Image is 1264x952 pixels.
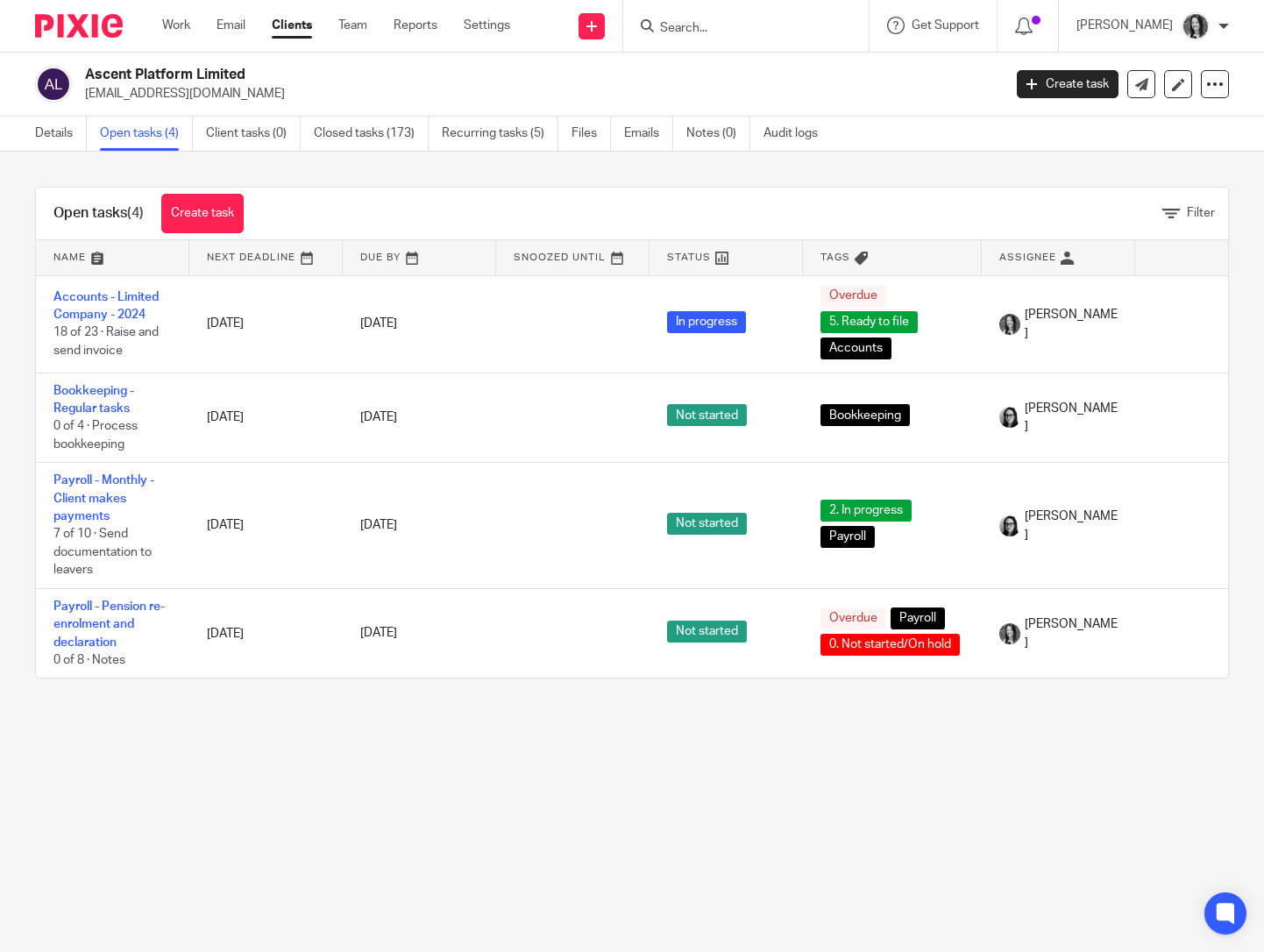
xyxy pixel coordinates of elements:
[189,275,343,373] td: [DATE]
[999,314,1020,335] img: brodie%203%20small.jpg
[1025,615,1118,651] span: [PERSON_NAME]
[217,17,245,34] a: Email
[820,252,850,262] span: Tags
[35,66,72,103] img: svg%3E
[1076,17,1173,34] p: [PERSON_NAME]
[820,526,875,548] span: Payroll
[35,117,87,151] a: Details
[53,327,159,358] span: 18 of 23 · Raise and send invoice
[1017,70,1118,98] a: Create task
[820,404,910,426] span: Bookkeeping
[85,85,991,103] p: [EMAIL_ADDRESS][DOMAIN_NAME]
[820,311,918,333] span: 5. Ready to file
[161,194,244,233] a: Create task
[360,628,397,640] span: [DATE]
[999,407,1020,428] img: Profile%20photo.jpeg
[53,385,134,415] a: Bookkeeping - Regular tasks
[53,528,152,576] span: 7 of 10 · Send documentation to leavers
[53,654,125,666] span: 0 of 8 · Notes
[514,252,606,262] span: Snoozed Until
[53,420,138,451] span: 0 of 4 · Process bookkeeping
[820,500,912,522] span: 2. In progress
[667,311,746,333] span: In progress
[53,474,154,522] a: Payroll - Monthly - Client makes payments
[820,634,960,656] span: 0. Not started/On hold
[1025,400,1118,436] span: [PERSON_NAME]
[1182,12,1210,40] img: brodie%203%20small.jpg
[360,411,397,423] span: [DATE]
[206,117,301,151] a: Client tasks (0)
[53,204,144,223] h1: Open tasks
[85,66,809,84] h2: Ascent Platform Limited
[667,621,747,643] span: Not started
[999,515,1020,536] img: Profile%20photo.jpeg
[338,17,367,34] a: Team
[667,404,747,426] span: Not started
[100,117,193,151] a: Open tasks (4)
[891,607,945,629] span: Payroll
[272,17,312,34] a: Clients
[624,117,673,151] a: Emails
[1025,306,1118,342] span: [PERSON_NAME]
[189,463,343,589] td: [DATE]
[912,19,979,32] span: Get Support
[820,337,891,359] span: Accounts
[127,206,144,220] span: (4)
[53,291,159,321] a: Accounts - Limited Company - 2024
[314,117,429,151] a: Closed tasks (173)
[667,513,747,535] span: Not started
[35,14,123,38] img: Pixie
[1187,207,1215,219] span: Filter
[360,520,397,532] span: [DATE]
[1025,508,1118,543] span: [PERSON_NAME]
[189,588,343,678] td: [DATE]
[189,373,343,463] td: [DATE]
[162,17,190,34] a: Work
[820,285,886,307] span: Overdue
[658,21,816,37] input: Search
[686,117,750,151] a: Notes (0)
[360,317,397,330] span: [DATE]
[53,600,165,649] a: Payroll - Pension re-enrolment and declaration
[820,607,886,629] span: Overdue
[394,17,437,34] a: Reports
[572,117,611,151] a: Files
[763,117,831,151] a: Audit logs
[442,117,558,151] a: Recurring tasks (5)
[999,623,1020,644] img: brodie%203%20small.jpg
[464,17,510,34] a: Settings
[667,252,711,262] span: Status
